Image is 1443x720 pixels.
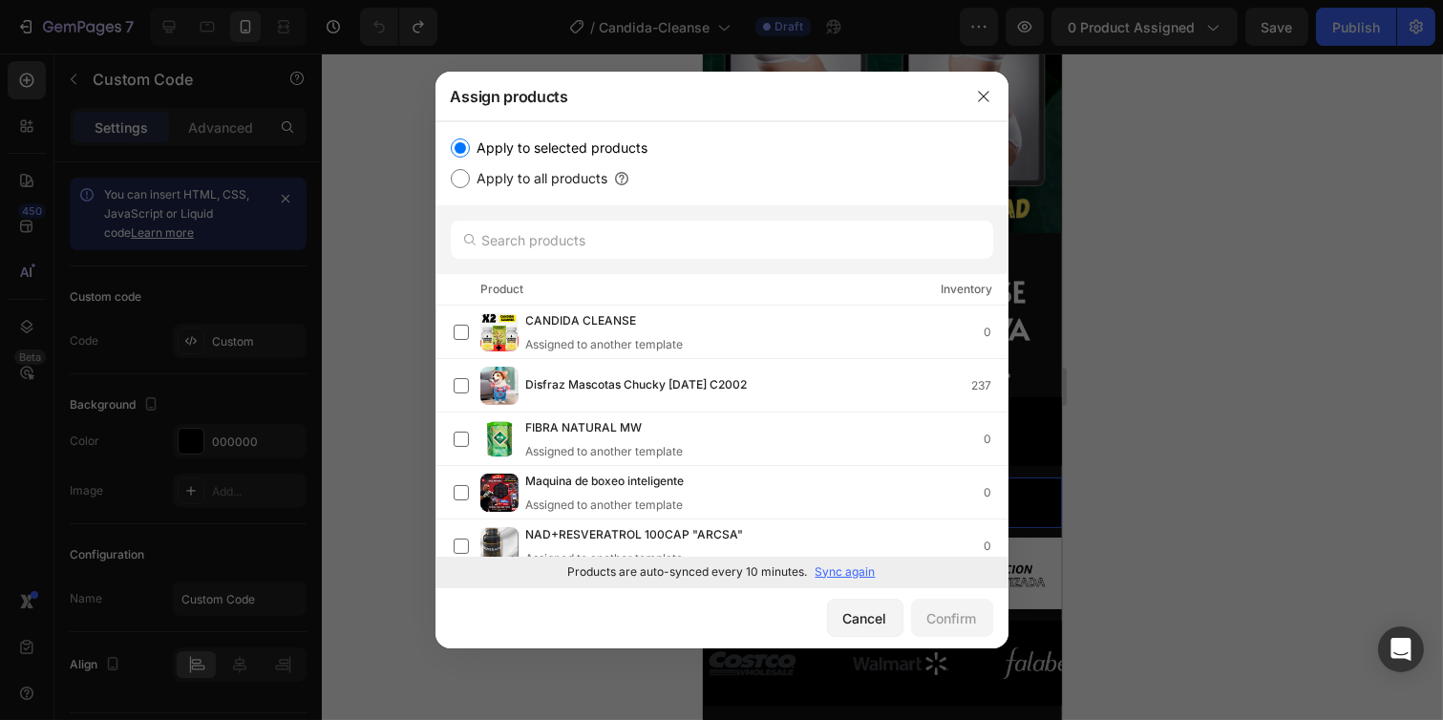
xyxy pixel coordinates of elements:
div: Confirm [927,608,977,628]
img: product-img [480,367,519,405]
div: Assigned to another template [526,497,715,514]
span: CANDIDA CLEANSE [526,311,637,332]
div: Custom Code [24,397,105,414]
span: NAD+RESVERATROL 100CAP "ARCSA" [526,525,744,546]
div: 0 [985,537,1008,556]
span: LLEVA GUIA NUTRICIONAL [52,255,328,331]
div: Assigned to another template [526,336,684,353]
span: [DATE] OFERTA 2X1 [36,180,278,257]
div: 237 [972,376,1008,395]
div: 0 [985,430,1008,449]
div: 40% [168,383,205,407]
div: $50.00 [235,344,305,373]
div: /> [435,121,1008,586]
div: $29.99 [54,344,226,379]
input: Search products [451,221,993,259]
p: Sync again [816,563,876,581]
div: DESCUENTO [70,383,168,409]
div: Assigned to another template [526,550,775,567]
span: Maquina de boxeo inteligente [526,472,685,493]
div: Assigned to another template [526,443,684,460]
button: Confirm [911,599,993,637]
label: Apply to all products [470,167,608,190]
img: 2237x1678 [150,599,245,622]
span: FIBRA NATURAL MW [526,418,643,439]
button: Cancel [827,599,903,637]
img: product-img [480,474,519,512]
img: product-img [480,420,519,458]
div: Assign products [435,72,959,121]
img: product-img [480,313,519,351]
div: 0 [985,483,1008,502]
img: product-img [480,527,519,565]
div: 0 [985,323,1008,342]
span: REGALO GRATIS [49,255,255,294]
p: Products are auto-synced every 10 minutes. [568,563,808,581]
label: Apply to selected products [470,137,648,159]
img: 2237x1678 [299,591,394,628]
div: Cancel [843,608,887,628]
img: 2237x1678 [1,593,96,627]
span: Disfraz Mascotas Chucky [DATE] C2002 [526,375,748,396]
div: Open Intercom Messenger [1378,626,1424,672]
div: Inventory [942,280,993,299]
span: CANDIDA CLEANSE + [32,218,324,294]
div: Product [481,280,524,299]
